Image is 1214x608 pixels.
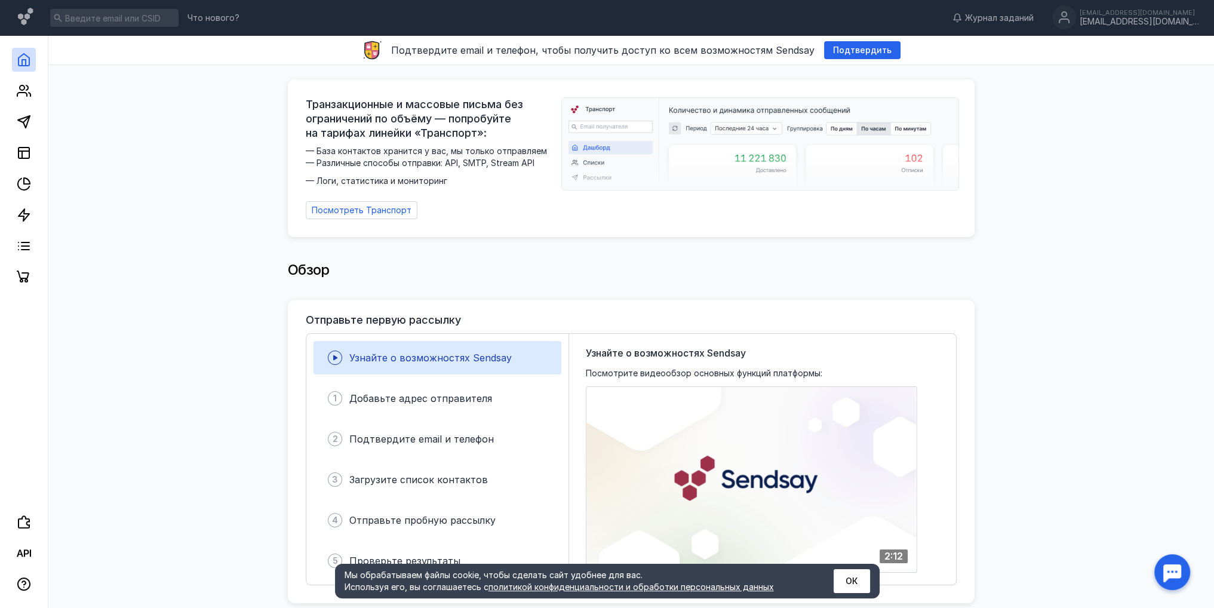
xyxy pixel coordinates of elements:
[306,201,417,219] a: Посмотреть Транспорт
[312,205,411,216] span: Посмотреть Транспорт
[306,314,461,326] h3: Отправьте первую рассылку
[586,367,822,379] span: Посмотрите видеообзор основных функций платформы:
[586,346,746,360] span: Узнайте о возможностях Sendsay
[188,14,239,22] span: Что нового?
[1080,9,1199,16] div: [EMAIL_ADDRESS][DOMAIN_NAME]
[349,392,492,404] span: Добавьте адрес отправителя
[562,98,958,190] img: dashboard-transport-banner
[332,474,338,486] span: 3
[50,9,179,27] input: Введите email или CSID
[333,392,337,404] span: 1
[306,97,554,140] span: Транзакционные и массовые письма без ограничений по объёму — попробуйте на тарифах линейки «Транс...
[349,474,488,486] span: Загрузите список контактов
[333,433,338,445] span: 2
[349,514,496,526] span: Отправьте пробную рассылку
[965,12,1034,24] span: Журнал заданий
[288,261,330,278] span: Обзор
[391,44,815,56] span: Подтвердите email и телефон, чтобы получить доступ ко всем возможностям Sendsay
[182,14,245,22] a: Что нового?
[349,555,460,567] span: Проверьте результаты
[834,569,870,593] button: ОК
[333,555,338,567] span: 5
[833,45,892,56] span: Подтвердить
[946,12,1040,24] a: Журнал заданий
[306,145,554,187] span: — База контактов хранится у вас, мы только отправляем — Различные способы отправки: API, SMTP, St...
[488,582,774,592] a: политикой конфиденциальности и обработки персональных данных
[880,549,908,563] div: 2:12
[824,41,900,59] button: Подтвердить
[345,569,804,593] div: Мы обрабатываем файлы cookie, чтобы сделать сайт удобнее для вас. Используя его, вы соглашаетесь c
[349,433,494,445] span: Подтвердите email и телефон
[332,514,338,526] span: 4
[349,352,512,364] span: Узнайте о возможностях Sendsay
[1080,17,1199,27] div: [EMAIL_ADDRESS][DOMAIN_NAME]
